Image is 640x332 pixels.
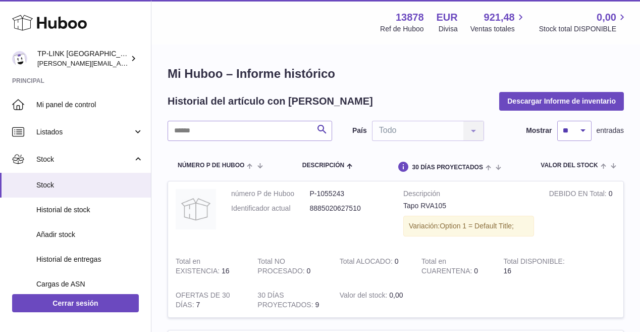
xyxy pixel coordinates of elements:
[36,230,143,240] span: Añadir stock
[597,126,624,135] span: entradas
[310,204,389,213] dd: 8885020627510
[176,257,222,277] strong: Total en EXISTENCIA
[340,291,390,302] strong: Valor del stock
[36,180,143,190] span: Stock
[36,205,143,215] span: Historial de stock
[168,94,373,108] h2: Historial del artículo con [PERSON_NAME]
[257,291,315,311] strong: 30 DÍAS PROYECTADOS
[257,257,306,277] strong: Total NO PROCESADO
[168,66,624,82] h1: Mi Huboo – Informe histórico
[168,249,250,283] td: 16
[549,189,609,200] strong: DEBIDO EN Total
[36,100,143,110] span: Mi panel de control
[499,92,624,110] button: Descargar Informe de inventario
[526,126,552,135] label: Mostrar
[542,181,623,249] td: 0
[403,201,534,211] div: Tapo RVA105
[503,257,564,268] strong: Total DISPONIBLE
[37,49,128,68] div: TP-LINK [GEOGRAPHIC_DATA], SOCIEDAD LIMITADA
[168,283,250,317] td: 7
[440,222,514,230] span: Option 1 = Default Title;
[597,11,616,24] span: 0,00
[439,24,458,34] div: Divisa
[539,11,628,34] a: 0,00 Stock total DISPONIBLE
[437,11,458,24] strong: EUR
[231,204,310,213] dt: Identificador actual
[403,189,534,201] strong: Descripción
[496,249,577,283] td: 16
[176,291,230,311] strong: OFERTAS DE 30 DÍAS
[176,189,216,229] img: product image
[231,189,310,199] dt: número P de Huboo
[539,24,628,34] span: Stock total DISPONIBLE
[36,155,133,164] span: Stock
[380,24,423,34] div: Ref de Huboo
[12,294,139,312] a: Cerrar sesión
[250,249,332,283] td: 0
[389,291,403,299] span: 0,00
[12,51,27,66] img: celia.yan@tp-link.com
[178,162,244,169] span: número P de Huboo
[36,127,133,137] span: Listados
[470,24,526,34] span: Ventas totales
[302,162,344,169] span: Descripción
[310,189,389,199] dd: P-1055243
[36,279,143,289] span: Cargas de ASN
[403,216,534,236] div: Variación:
[421,257,474,277] strong: Total en CUARENTENA
[412,164,483,171] span: 30 DÍAS PROYECTADOS
[340,257,395,268] strong: Total ALOCADO
[396,11,424,24] strong: 13878
[250,283,332,317] td: 9
[37,59,202,67] span: [PERSON_NAME][EMAIL_ADDRESS][DOMAIN_NAME]
[541,162,598,169] span: Valor del stock
[36,255,143,264] span: Historial de entregas
[474,267,478,275] span: 0
[332,249,414,283] td: 0
[484,11,515,24] span: 921,48
[470,11,526,34] a: 921,48 Ventas totales
[352,126,367,135] label: País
